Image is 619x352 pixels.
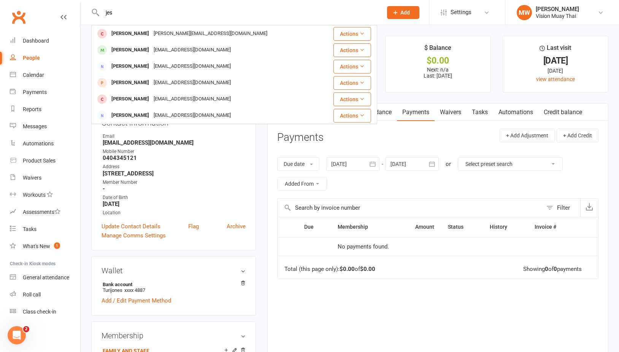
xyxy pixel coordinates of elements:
[510,67,601,75] div: [DATE]
[333,92,371,106] button: Actions
[23,291,41,298] div: Roll call
[151,94,233,105] div: [EMAIL_ADDRESS][DOMAIN_NAME]
[333,60,371,73] button: Actions
[387,6,419,19] button: Add
[10,286,80,303] a: Roll call
[10,84,80,101] a: Payments
[23,274,69,280] div: General attendance
[10,135,80,152] a: Automations
[331,237,441,256] td: No payments found.
[331,217,394,237] th: Membership
[109,45,151,56] div: [PERSON_NAME]
[103,201,246,207] strong: [DATE]
[10,186,80,204] a: Workouts
[277,132,324,143] h3: Payments
[188,222,199,231] a: Flag
[333,76,371,90] button: Actions
[102,116,246,127] h3: Contact information
[23,38,49,44] div: Dashboard
[435,104,467,121] a: Waivers
[536,6,579,13] div: [PERSON_NAME]
[8,326,26,344] iframe: Intercom live chat
[10,169,80,186] a: Waivers
[10,32,80,49] a: Dashboard
[538,104,587,121] a: Credit balance
[278,199,543,217] input: Search by invoice number
[392,57,484,65] div: $0.00
[297,217,331,237] th: Due
[151,110,233,121] div: [EMAIL_ADDRESS][DOMAIN_NAME]
[103,148,246,155] div: Mobile Number
[10,221,80,238] a: Tasks
[483,217,528,237] th: History
[124,287,145,293] span: xxxx 4887
[536,13,579,19] div: Vision Muay Thai
[23,209,60,215] div: Assessments
[10,67,80,84] a: Calendar
[151,61,233,72] div: [EMAIL_ADDRESS][DOMAIN_NAME]
[545,266,548,272] strong: 0
[451,4,471,21] span: Settings
[400,10,410,16] span: Add
[9,8,28,27] a: Clubworx
[23,243,50,249] div: What's New
[54,242,60,249] span: 1
[397,104,435,121] a: Payments
[557,203,570,212] div: Filter
[23,55,40,61] div: People
[103,282,242,287] strong: Bank account
[102,280,246,294] li: Turijones
[23,123,47,129] div: Messages
[333,43,371,57] button: Actions
[284,266,375,272] div: Total (this page only): of
[510,57,601,65] div: [DATE]
[554,266,557,272] strong: 0
[102,222,160,231] a: Update Contact Details
[23,309,56,315] div: Class check-in
[23,158,56,164] div: Product Sales
[543,199,580,217] button: Filter
[102,266,246,275] h3: Wallet
[10,118,80,135] a: Messages
[441,217,483,237] th: Status
[536,76,575,82] a: view attendance
[517,5,532,20] div: MW
[500,129,555,142] button: + Add Adjustment
[103,154,246,161] strong: 0404345121
[10,238,80,255] a: What's New1
[23,326,29,332] span: 2
[333,27,371,41] button: Actions
[10,49,80,67] a: People
[557,129,598,142] button: + Add Credit
[109,61,151,72] div: [PERSON_NAME]
[277,157,319,171] button: Due date
[10,204,80,221] a: Assessments
[151,28,270,39] div: [PERSON_NAME][EMAIL_ADDRESS][DOMAIN_NAME]
[424,43,451,57] div: $ Balance
[109,28,151,39] div: [PERSON_NAME]
[23,175,41,181] div: Waivers
[394,217,441,237] th: Amount
[103,194,246,201] div: Date of Birth
[360,266,375,272] strong: $0.00
[151,77,233,88] div: [EMAIL_ADDRESS][DOMAIN_NAME]
[227,222,246,231] a: Archive
[103,185,246,192] strong: -
[103,163,246,170] div: Address
[10,303,80,320] a: Class kiosk mode
[103,170,246,177] strong: [STREET_ADDRESS]
[23,140,54,147] div: Automations
[333,109,371,123] button: Actions
[100,7,377,18] input: Search...
[277,177,327,191] button: Added From
[392,67,484,79] p: Next: n/a Last: [DATE]
[540,43,571,57] div: Last visit
[103,133,246,140] div: Email
[523,266,582,272] div: Showing of payments
[23,72,44,78] div: Calendar
[102,231,166,240] a: Manage Comms Settings
[23,226,37,232] div: Tasks
[103,179,246,186] div: Member Number
[102,296,171,305] a: Add / Edit Payment Method
[340,266,355,272] strong: $0.00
